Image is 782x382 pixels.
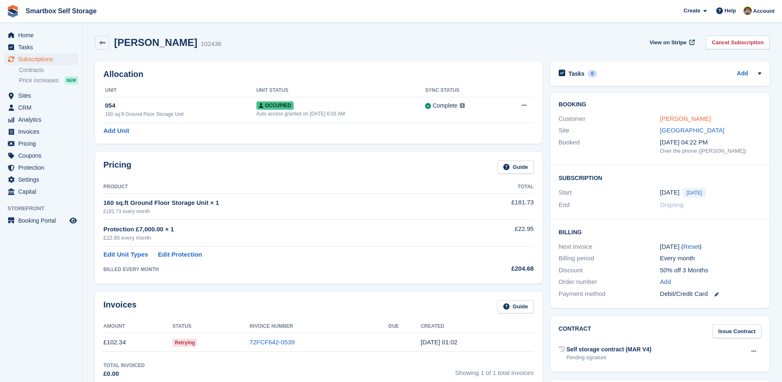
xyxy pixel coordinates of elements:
[172,339,198,347] span: Retrying
[559,289,660,299] div: Payment method
[68,216,78,226] a: Preview store
[660,277,671,287] a: Add
[660,289,761,299] div: Debit/Credit Card
[660,201,684,208] span: Ongoing
[4,186,78,197] a: menu
[65,76,78,84] div: NEW
[22,4,100,18] a: Smartbox Self Storage
[737,69,748,79] a: Add
[18,114,68,125] span: Analytics
[158,250,202,259] a: Edit Protection
[7,204,82,213] span: Storefront
[567,345,651,354] div: Self storage contract (MAR V4)
[753,7,775,15] span: Account
[559,126,660,135] div: Site
[103,198,464,208] div: 160 sq.ft Ground Floor Storage Unit × 1
[103,208,464,215] div: £181.73 every month
[567,354,651,361] div: Pending signature
[103,362,145,369] div: Total Invoiced
[559,242,660,252] div: Next invoice
[18,90,68,101] span: Sites
[660,266,761,275] div: 50% off 3 Months
[105,101,256,111] div: 054
[725,7,736,15] span: Help
[569,70,585,77] h2: Tasks
[249,339,294,346] a: 72FCF642-0539
[464,220,534,247] td: £22.95
[559,277,660,287] div: Order number
[18,215,68,226] span: Booking Portal
[464,180,534,194] th: Total
[464,193,534,219] td: £181.73
[660,254,761,263] div: Every month
[18,29,68,41] span: Home
[103,234,464,242] div: £22.95 every month
[706,36,770,49] a: Cancel Subscription
[18,186,68,197] span: Capital
[18,150,68,161] span: Coupons
[559,266,660,275] div: Discount
[388,320,421,333] th: Due
[105,111,256,118] div: 160 sq.ft Ground Floor Storage Unit
[660,138,761,147] div: [DATE] 04:22 PM
[103,250,148,259] a: Edit Unit Types
[103,180,464,194] th: Product
[713,324,761,338] a: Issue Contract
[18,53,68,65] span: Subscriptions
[114,37,197,48] h2: [PERSON_NAME]
[464,264,534,274] div: £204.68
[201,39,221,49] div: 102436
[103,160,132,174] h2: Pricing
[19,66,78,74] a: Contracts
[455,362,534,379] span: Showing 1 of 1 total invoices
[660,127,725,134] a: [GEOGRAPHIC_DATA]
[18,174,68,185] span: Settings
[559,173,761,182] h2: Subscription
[559,101,761,108] h2: Booking
[497,300,534,314] a: Guide
[4,138,78,149] a: menu
[660,188,679,197] time: 2025-09-01 00:00:00 UTC
[4,29,78,41] a: menu
[4,215,78,226] a: menu
[4,90,78,101] a: menu
[588,70,597,77] div: 0
[559,188,660,198] div: Start
[559,114,660,124] div: Customer
[18,41,68,53] span: Tasks
[421,320,533,333] th: Created
[103,126,129,136] a: Add Unit
[4,114,78,125] a: menu
[4,53,78,65] a: menu
[559,228,761,236] h2: Billing
[421,339,457,346] time: 2025-09-01 00:02:09 UTC
[103,70,534,79] h2: Allocation
[559,138,660,155] div: Booked
[559,200,660,210] div: End
[497,160,534,174] a: Guide
[460,103,465,108] img: icon-info-grey-7440780725fd019a000dd9b08b2336e03edf1995a4989e88bcd33f0948082b44.svg
[256,101,294,110] span: Occupied
[18,102,68,113] span: CRM
[660,147,761,155] div: Over the phone ([PERSON_NAME])
[683,188,706,198] span: [DATE]
[18,138,68,149] span: Pricing
[249,320,388,333] th: Invoice Number
[103,225,464,234] div: Protection £7,000.00 × 1
[256,84,426,97] th: Unit Status
[660,242,761,252] div: [DATE] ( )
[19,77,59,84] span: Price increases
[7,5,19,17] img: stora-icon-8386f47178a22dfd0bd8f6a31ec36ba5ce8667c1dd55bd0f319d3a0aa187defe.svg
[650,38,686,47] span: View on Stripe
[103,320,172,333] th: Amount
[684,7,700,15] span: Create
[744,7,752,15] img: Kayleigh Devlin
[683,243,699,250] a: Reset
[18,126,68,137] span: Invoices
[4,126,78,137] a: menu
[4,162,78,173] a: menu
[172,320,250,333] th: Status
[4,41,78,53] a: menu
[103,266,464,273] div: BILLED EVERY MONTH
[559,324,591,338] h2: Contract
